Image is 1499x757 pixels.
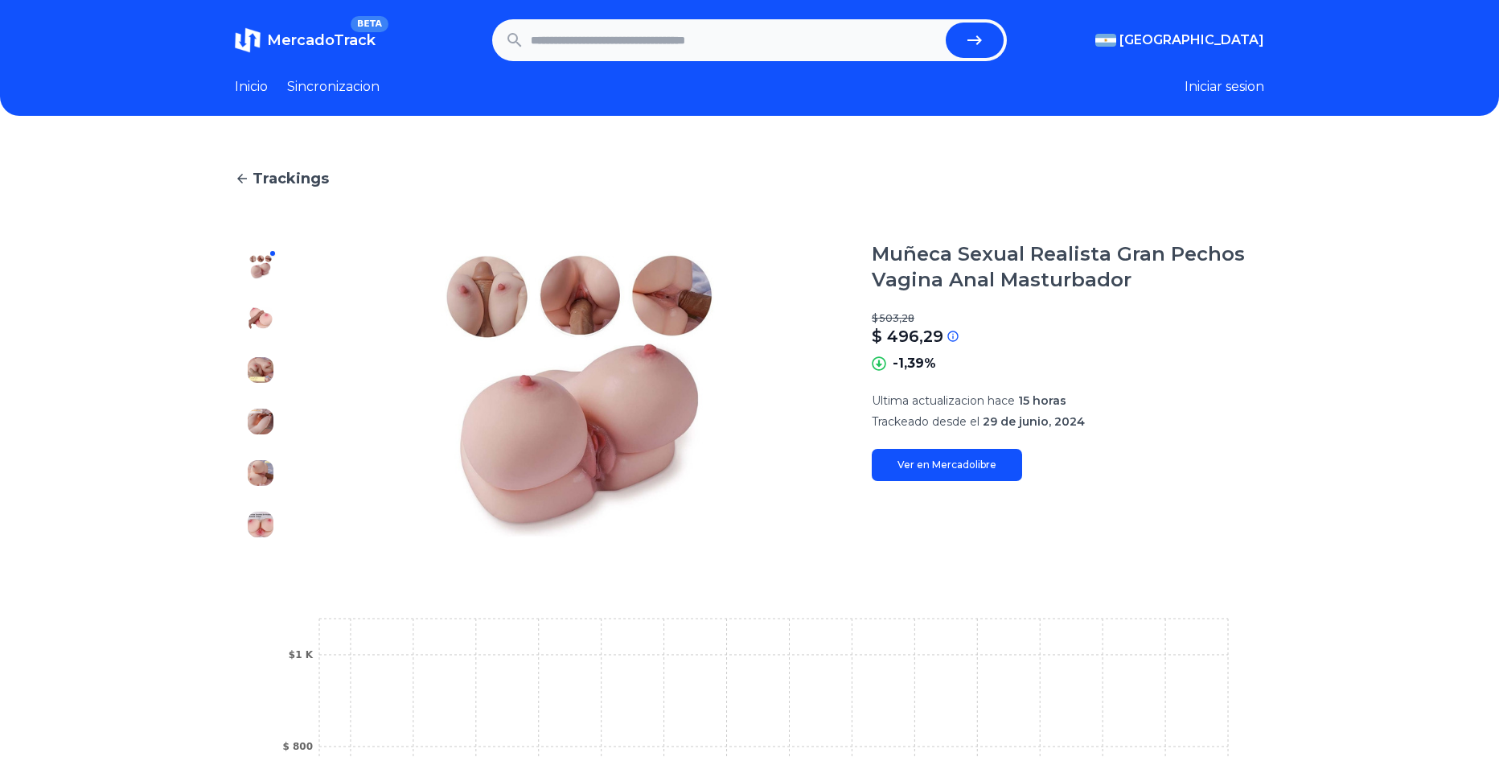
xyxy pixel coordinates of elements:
[872,325,943,348] p: $ 496,29
[893,354,936,373] p: -1,39%
[248,460,273,486] img: Muñeca Sexual Realista Gran Pechos Vagina Anal Masturbador
[1095,31,1264,50] button: [GEOGRAPHIC_DATA]
[1119,31,1264,50] span: [GEOGRAPHIC_DATA]
[983,414,1085,429] span: 29 de junio, 2024
[235,27,261,53] img: MercadoTrack
[248,306,273,331] img: Muñeca Sexual Realista Gran Pechos Vagina Anal Masturbador
[235,77,268,97] a: Inicio
[318,241,840,550] img: Muñeca Sexual Realista Gran Pechos Vagina Anal Masturbador
[248,357,273,383] img: Muñeca Sexual Realista Gran Pechos Vagina Anal Masturbador
[235,167,1264,190] a: Trackings
[1095,34,1116,47] img: Argentina
[248,512,273,537] img: Muñeca Sexual Realista Gran Pechos Vagina Anal Masturbador
[253,167,329,190] span: Trackings
[289,649,314,660] tspan: $1 K
[1185,77,1264,97] button: Iniciar sesion
[1018,393,1066,408] span: 15 horas
[248,409,273,434] img: Muñeca Sexual Realista Gran Pechos Vagina Anal Masturbador
[351,16,388,32] span: BETA
[235,27,376,53] a: MercadoTrackBETA
[287,77,380,97] a: Sincronizacion
[267,31,376,49] span: MercadoTrack
[872,241,1264,293] h1: Muñeca Sexual Realista Gran Pechos Vagina Anal Masturbador
[248,254,273,280] img: Muñeca Sexual Realista Gran Pechos Vagina Anal Masturbador
[872,393,1015,408] span: Ultima actualizacion hace
[872,312,1264,325] p: $ 503,28
[282,741,313,752] tspan: $ 800
[872,414,979,429] span: Trackeado desde el
[872,449,1022,481] a: Ver en Mercadolibre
